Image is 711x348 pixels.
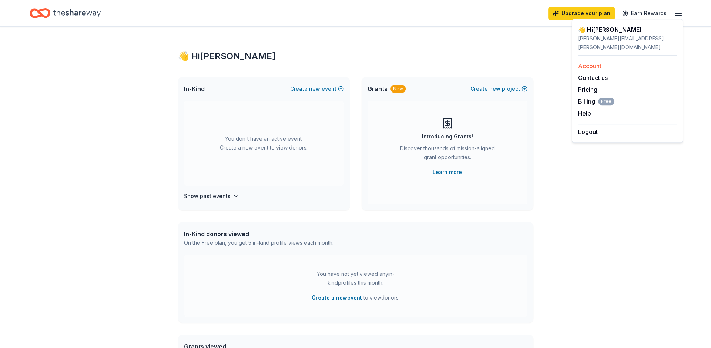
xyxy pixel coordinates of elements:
[184,84,205,93] span: In-Kind
[489,84,500,93] span: new
[548,7,615,20] a: Upgrade your plan
[578,34,677,52] div: [PERSON_NAME][EMAIL_ADDRESS][PERSON_NAME][DOMAIN_NAME]
[578,86,597,93] a: Pricing
[578,73,608,82] button: Contact us
[578,109,591,118] button: Help
[184,101,344,186] div: You don't have an active event. Create a new event to view donors.
[390,85,406,93] div: New
[184,230,333,238] div: In-Kind donors viewed
[312,293,362,302] button: Create a newevent
[578,62,601,70] a: Account
[422,132,473,141] div: Introducing Grants!
[184,192,231,201] h4: Show past events
[290,84,344,93] button: Createnewevent
[578,97,614,106] span: Billing
[368,84,388,93] span: Grants
[184,238,333,247] div: On the Free plan, you get 5 in-kind profile views each month.
[178,50,533,62] div: 👋 Hi [PERSON_NAME]
[578,25,677,34] div: 👋 Hi [PERSON_NAME]
[30,4,101,22] a: Home
[470,84,527,93] button: Createnewproject
[618,7,671,20] a: Earn Rewards
[309,270,402,287] div: You have not yet viewed any in-kind profiles this month.
[312,293,400,302] span: to view donors .
[433,168,462,177] a: Learn more
[184,192,239,201] button: Show past events
[598,98,614,105] span: Free
[397,144,498,165] div: Discover thousands of mission-aligned grant opportunities.
[578,97,614,106] button: BillingFree
[309,84,320,93] span: new
[578,127,598,136] button: Logout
